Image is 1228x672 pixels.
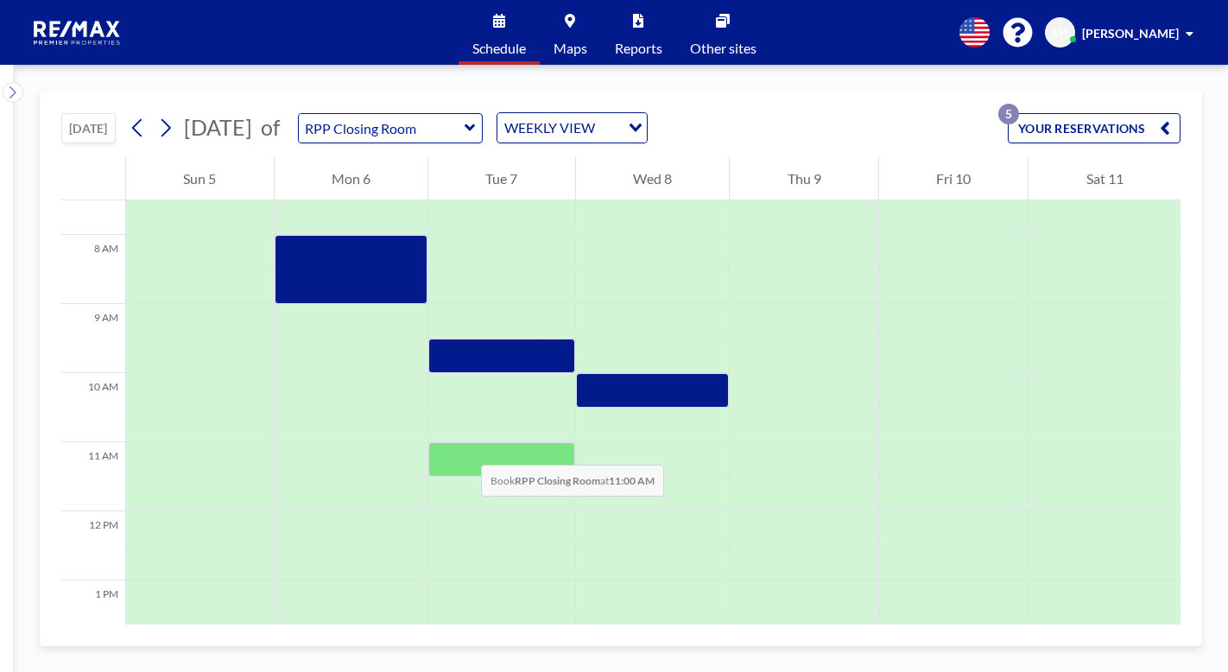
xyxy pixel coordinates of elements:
div: Sun 5 [126,157,274,200]
div: 8 AM [61,235,125,304]
div: Fri 10 [879,157,1029,200]
span: [DATE] [184,114,252,140]
div: 11 AM [61,442,125,511]
div: 1 PM [61,580,125,650]
div: Sat 11 [1029,157,1181,200]
span: Reports [615,41,662,55]
div: 7 AM [61,166,125,235]
input: Search for option [600,117,618,139]
span: Other sites [690,41,756,55]
span: Maps [554,41,587,55]
div: 10 AM [61,373,125,442]
span: [PERSON_NAME] [1082,26,1179,41]
b: 11:00 AM [609,474,655,487]
span: SH [1052,25,1068,41]
img: organization-logo [28,16,128,50]
div: Thu 9 [730,157,878,200]
p: 5 [998,104,1019,124]
span: of [261,114,280,141]
div: 9 AM [61,304,125,373]
div: Mon 6 [275,157,428,200]
span: Book at [481,465,664,497]
button: YOUR RESERVATIONS5 [1008,113,1181,143]
div: Tue 7 [428,157,575,200]
span: WEEKLY VIEW [501,117,598,139]
div: 12 PM [61,511,125,580]
div: Wed 8 [576,157,730,200]
b: RPP Closing Room [515,474,600,487]
div: Search for option [497,113,647,143]
button: [DATE] [61,113,116,143]
input: RPP Closing Room [299,114,465,143]
span: Schedule [472,41,526,55]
